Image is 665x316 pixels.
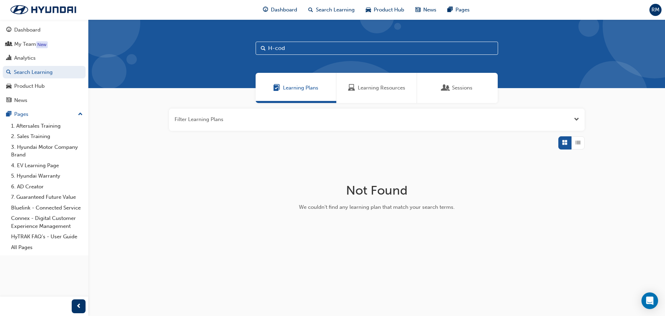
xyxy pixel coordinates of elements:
[358,84,405,92] span: Learning Resources
[8,213,86,231] a: Connex - Digital Customer Experience Management
[8,121,86,131] a: 1. Aftersales Training
[14,26,41,34] div: Dashboard
[6,111,11,118] span: pages-icon
[6,55,11,61] span: chart-icon
[649,4,662,16] button: RM
[256,73,336,103] a: Learning PlansLearning Plans
[283,84,318,92] span: Learning Plans
[442,84,449,92] span: Sessions
[574,116,579,123] button: Open the filter
[316,6,355,14] span: Search Learning
[14,54,36,62] div: Analytics
[261,44,266,52] span: Search
[442,3,475,17] a: pages-iconPages
[6,41,11,48] span: people-icon
[575,139,580,147] span: List
[3,94,86,107] a: News
[78,110,83,119] span: up-icon
[6,69,11,76] span: search-icon
[273,84,280,92] span: Learning Plans
[417,73,498,103] a: SessionsSessions
[3,2,83,17] img: Trak
[14,110,28,118] div: Pages
[3,80,86,93] a: Product Hub
[6,97,11,104] span: news-icon
[8,192,86,203] a: 7. Guaranteed Future Value
[3,24,86,36] a: Dashboard
[256,42,498,55] input: Search...
[263,6,268,14] span: guage-icon
[366,6,371,14] span: car-icon
[271,6,297,14] span: Dashboard
[36,41,48,48] div: Tooltip anchor
[8,171,86,181] a: 5. Hyundai Warranty
[455,6,470,14] span: Pages
[423,6,436,14] span: News
[410,3,442,17] a: news-iconNews
[336,73,417,103] a: Learning ResourcesLearning Resources
[3,38,86,51] a: My Team
[3,108,86,121] button: Pages
[452,84,472,92] span: Sessions
[415,6,420,14] span: news-icon
[651,6,659,14] span: RM
[3,66,86,79] a: Search Learning
[374,6,404,14] span: Product Hub
[14,96,27,104] div: News
[348,84,355,92] span: Learning Resources
[8,142,86,160] a: 3. Hyundai Motor Company Brand
[8,203,86,213] a: Bluelink - Connected Service
[76,302,81,311] span: prev-icon
[8,160,86,171] a: 4. EV Learning Page
[3,52,86,65] a: Analytics
[6,27,11,33] span: guage-icon
[8,181,86,192] a: 6. AD Creator
[8,242,86,253] a: All Pages
[3,22,86,108] button: DashboardMy TeamAnalyticsSearch LearningProduct HubNews
[6,83,11,89] span: car-icon
[8,131,86,142] a: 2. Sales Training
[267,203,487,211] div: We couldn't find any learning plan that match your search terms.
[360,3,410,17] a: car-iconProduct Hub
[267,183,487,198] h1: Not Found
[303,3,360,17] a: search-iconSearch Learning
[14,40,36,48] div: My Team
[257,3,303,17] a: guage-iconDashboard
[562,139,567,147] span: Grid
[447,6,453,14] span: pages-icon
[14,82,45,90] div: Product Hub
[8,231,86,242] a: HyTRAK FAQ's - User Guide
[308,6,313,14] span: search-icon
[641,292,658,309] div: Open Intercom Messenger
